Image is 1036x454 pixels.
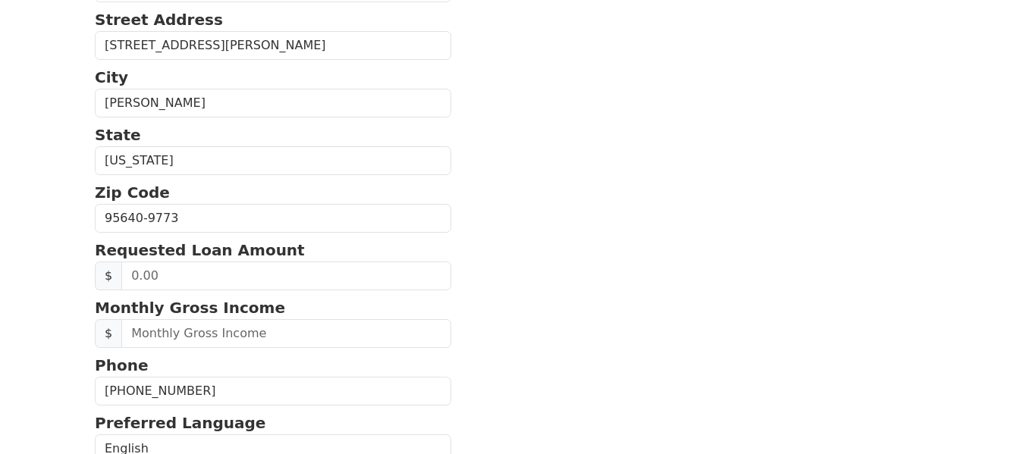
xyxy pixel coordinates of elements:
strong: Zip Code [95,183,170,202]
p: Monthly Gross Income [95,296,451,319]
input: 0.00 [121,261,451,290]
strong: Requested Loan Amount [95,241,305,259]
strong: City [95,68,128,86]
strong: Phone [95,356,148,374]
input: Phone [95,377,451,405]
strong: Street Address [95,11,223,29]
strong: Preferred Language [95,414,265,432]
span: $ [95,261,122,290]
span: $ [95,319,122,348]
strong: State [95,126,141,144]
input: City [95,89,451,117]
input: Monthly Gross Income [121,319,451,348]
input: Zip Code [95,204,451,233]
input: Street Address [95,31,451,60]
